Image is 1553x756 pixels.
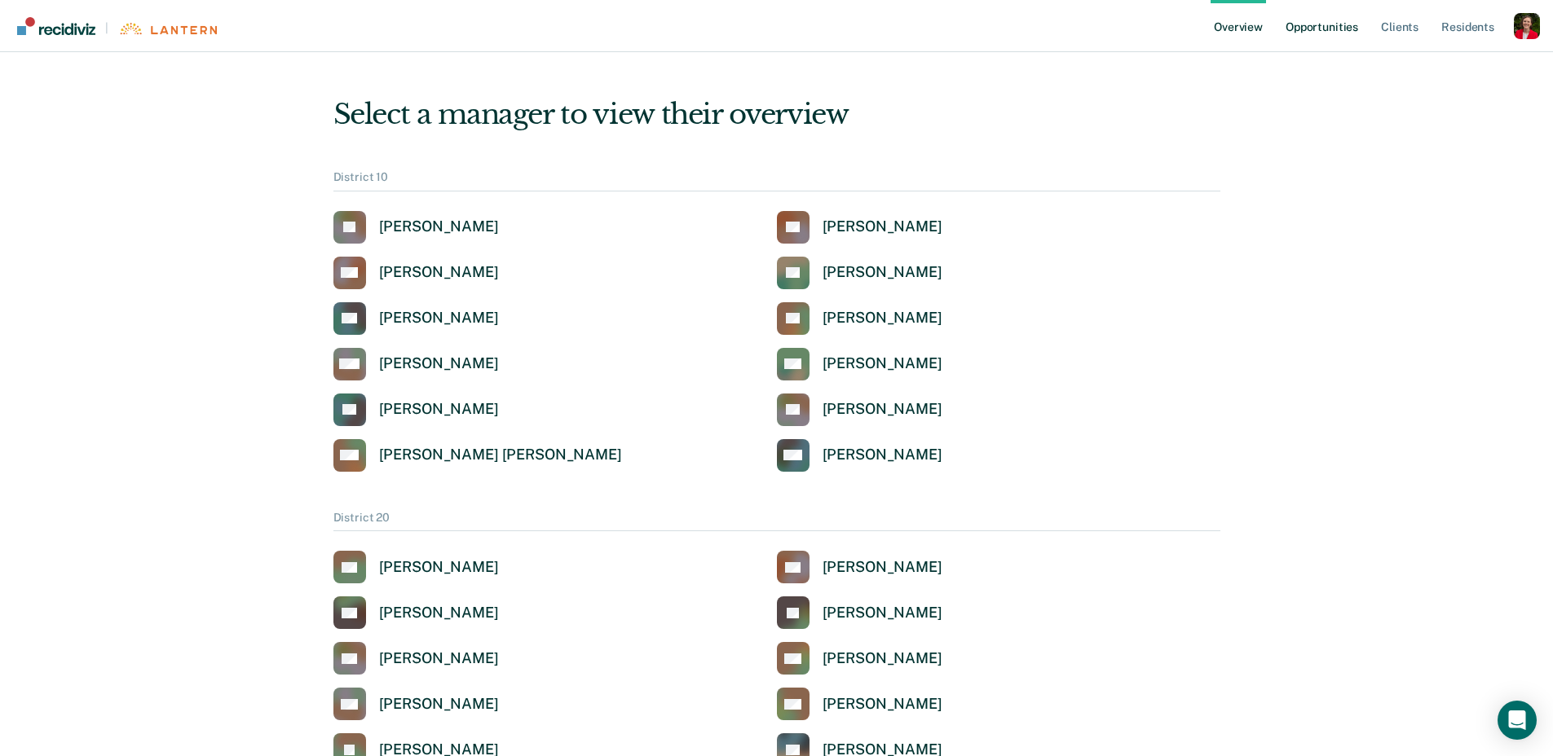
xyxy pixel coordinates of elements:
div: [PERSON_NAME] [379,218,499,236]
div: Select a manager to view their overview [333,98,1220,131]
div: [PERSON_NAME] [823,604,942,622]
div: [PERSON_NAME] [PERSON_NAME] [379,446,622,464]
a: [PERSON_NAME] [777,348,942,380]
div: [PERSON_NAME] [379,649,499,668]
a: [PERSON_NAME] [777,257,942,289]
a: [PERSON_NAME] [333,257,499,289]
a: [PERSON_NAME] [333,211,499,244]
img: Lantern [118,23,217,35]
div: [PERSON_NAME] [823,263,942,282]
div: [PERSON_NAME] [379,354,499,373]
div: District 20 [333,511,1220,532]
a: [PERSON_NAME] [333,642,499,675]
div: [PERSON_NAME] [823,354,942,373]
img: Recidiviz [17,17,95,35]
div: [PERSON_NAME] [379,309,499,327]
a: [PERSON_NAME] [333,348,499,380]
a: [PERSON_NAME] [333,596,499,629]
a: [PERSON_NAME] [777,211,942,244]
a: [PERSON_NAME] [777,393,942,426]
a: [PERSON_NAME] [PERSON_NAME] [333,439,622,472]
div: [PERSON_NAME] [379,558,499,577]
a: [PERSON_NAME] [777,688,942,720]
div: [PERSON_NAME] [823,218,942,236]
a: [PERSON_NAME] [777,551,942,583]
div: [PERSON_NAME] [379,604,499,622]
a: [PERSON_NAME] [777,302,942,335]
a: [PERSON_NAME] [777,642,942,675]
div: [PERSON_NAME] [379,263,499,282]
div: [PERSON_NAME] [379,695,499,714]
div: Open Intercom Messenger [1498,701,1537,740]
a: [PERSON_NAME] [333,551,499,583]
div: [PERSON_NAME] [823,649,942,668]
div: District 10 [333,170,1220,191]
div: [PERSON_NAME] [823,695,942,714]
div: [PERSON_NAME] [823,446,942,464]
a: [PERSON_NAME] [333,302,499,335]
span: | [95,21,118,35]
button: Profile dropdown button [1514,13,1540,39]
div: [PERSON_NAME] [823,309,942,327]
a: [PERSON_NAME] [777,439,942,472]
a: [PERSON_NAME] [777,596,942,629]
a: [PERSON_NAME] [333,393,499,426]
a: [PERSON_NAME] [333,688,499,720]
div: [PERSON_NAME] [823,558,942,577]
div: [PERSON_NAME] [823,400,942,419]
div: [PERSON_NAME] [379,400,499,419]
